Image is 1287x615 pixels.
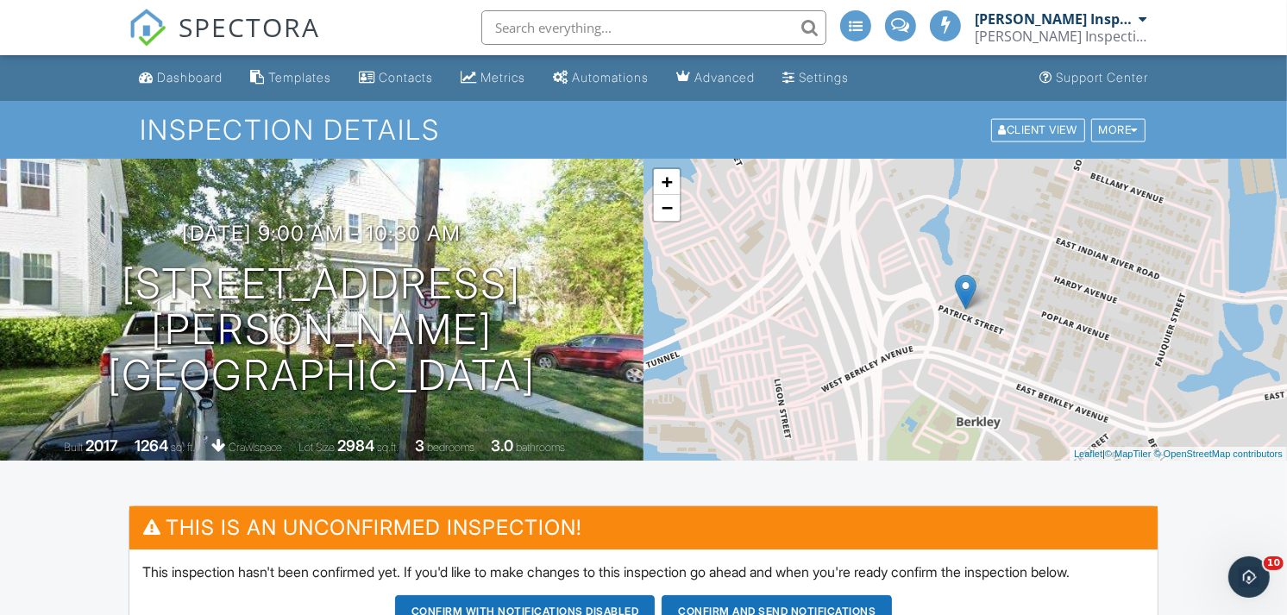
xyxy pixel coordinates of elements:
[799,70,849,85] div: Settings
[338,436,375,455] div: 2984
[1091,118,1146,141] div: More
[157,70,223,85] div: Dashboard
[481,10,826,45] input: Search everything...
[1228,556,1270,598] iframe: Intercom live chat
[775,62,856,94] a: Settings
[1070,447,1287,461] div: |
[546,62,656,94] a: Automations (Advanced)
[1056,70,1148,85] div: Support Center
[1264,556,1284,570] span: 10
[991,118,1085,141] div: Client View
[428,441,475,454] span: bedrooms
[572,70,649,85] div: Automations
[243,62,338,94] a: Templates
[517,441,566,454] span: bathrooms
[129,23,320,60] a: SPECTORA
[454,62,532,94] a: Metrics
[416,436,425,455] div: 3
[1154,449,1283,459] a: © OpenStreetMap contributors
[379,70,433,85] div: Contacts
[480,70,525,85] div: Metrics
[654,195,680,221] a: Zoom out
[975,10,1134,28] div: [PERSON_NAME] Inspections
[1074,449,1102,459] a: Leaflet
[1033,62,1155,94] a: Support Center
[129,506,1158,549] h3: This is an Unconfirmed Inspection!
[694,70,755,85] div: Advanced
[135,436,169,455] div: 1264
[129,9,166,47] img: The Best Home Inspection Software - Spectora
[975,28,1147,45] div: Thomas Inspections
[28,261,616,398] h1: [STREET_ADDRESS][PERSON_NAME] [GEOGRAPHIC_DATA]
[492,436,514,455] div: 3.0
[183,222,461,245] h3: [DATE] 9:00 am - 10:30 am
[352,62,440,94] a: Contacts
[142,562,1145,581] p: This inspection hasn't been confirmed yet. If you'd like to make changes to this inspection go ah...
[86,436,119,455] div: 2017
[268,70,331,85] div: Templates
[172,441,196,454] span: sq. ft.
[299,441,336,454] span: Lot Size
[1105,449,1152,459] a: © MapTiler
[989,122,1089,135] a: Client View
[179,9,320,45] span: SPECTORA
[669,62,762,94] a: Advanced
[65,441,84,454] span: Built
[654,169,680,195] a: Zoom in
[132,62,229,94] a: Dashboard
[378,441,399,454] span: sq.ft.
[140,115,1147,145] h1: Inspection Details
[229,441,283,454] span: crawlspace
